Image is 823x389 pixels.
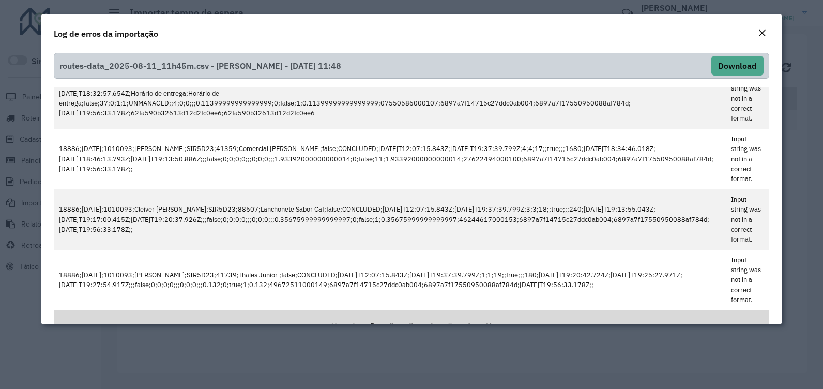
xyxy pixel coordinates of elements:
button: Next Page [460,316,480,335]
td: Input string was not in a correct format. [725,250,769,310]
button: 2 [382,316,402,335]
button: 4 [421,316,441,335]
span: routes-data_2025-08-11_11h45m.csv - [PERSON_NAME] - [DATE] 11:48 [59,56,341,76]
td: Input string was not in a correct format. [725,189,769,250]
em: Fechar [758,29,766,37]
td: Input string was not in a correct format. [725,129,769,189]
h4: Log de erros da importação [54,27,158,40]
td: 18886;[DATE];1010093;Cleiver [PERSON_NAME];SIR5D23;88607;Lanchonete Sabor Caf;false;CONCLUDED;[DA... [54,189,726,250]
td: Input string was not in a correct format. [725,68,769,129]
button: 5 [441,316,461,335]
button: Download [711,56,764,76]
button: Close [755,27,769,40]
td: 18886;[DATE];1010093;[PERSON_NAME];SIR5D23;41739;Thales Junior ;false;CONCLUDED;[DATE]T12:07:15.8... [54,250,726,310]
button: Last Page [480,316,499,335]
td: 18886;[DATE];1010093;[PERSON_NAME];SIR5D23;41947;Hiperlanches;false;CONCLUDED;[DATE]T12:07:15.843... [54,68,726,129]
button: 1 [363,316,383,335]
td: 18886;[DATE];1010093;[PERSON_NAME];SIR5D23;41359;Comercial [PERSON_NAME];false;CONCLUDED;[DATE]T1... [54,129,726,189]
button: 3 [402,316,421,335]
